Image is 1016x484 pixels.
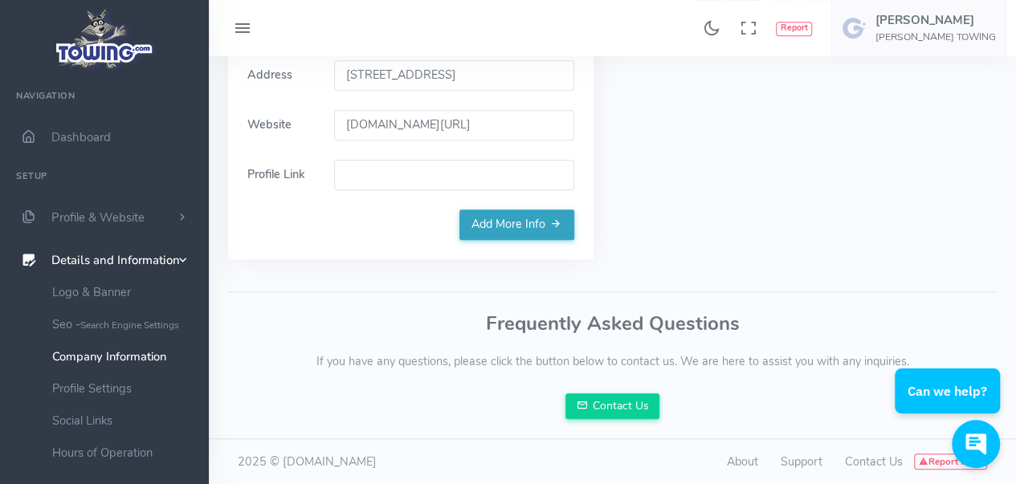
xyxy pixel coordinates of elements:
[51,129,111,145] span: Dashboard
[727,453,758,470] a: About
[40,372,209,405] a: Profile Settings
[875,32,996,43] h6: [PERSON_NAME] TOWING
[334,60,574,91] input: Enter a location
[40,308,209,340] a: Seo -Search Engine Settings
[228,313,997,334] h3: Frequently Asked Questions
[842,15,867,41] img: user-image
[228,453,613,471] div: 2025 © [DOMAIN_NAME]
[883,324,1016,484] iframe: Conversations
[228,353,997,371] p: If you have any questions, please click the button below to contact us. We are here to assist you...
[40,405,209,437] a: Social Links
[40,340,209,372] a: Company Information
[40,437,209,469] a: Hours of Operation
[80,319,179,331] small: Search Engine Settings
[875,14,996,26] h5: [PERSON_NAME]
[238,60,324,91] label: Address
[51,253,180,269] span: Details and Information
[781,453,822,470] a: Support
[40,276,209,308] a: Logo & Banner
[238,110,324,140] label: Website
[776,22,812,36] button: Report
[565,393,660,419] a: Contact Us
[459,209,574,240] a: Add More Info
[51,209,145,226] span: Profile & Website
[51,5,159,73] img: logo
[238,160,324,190] label: Profile Link
[845,453,903,470] a: Contact Us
